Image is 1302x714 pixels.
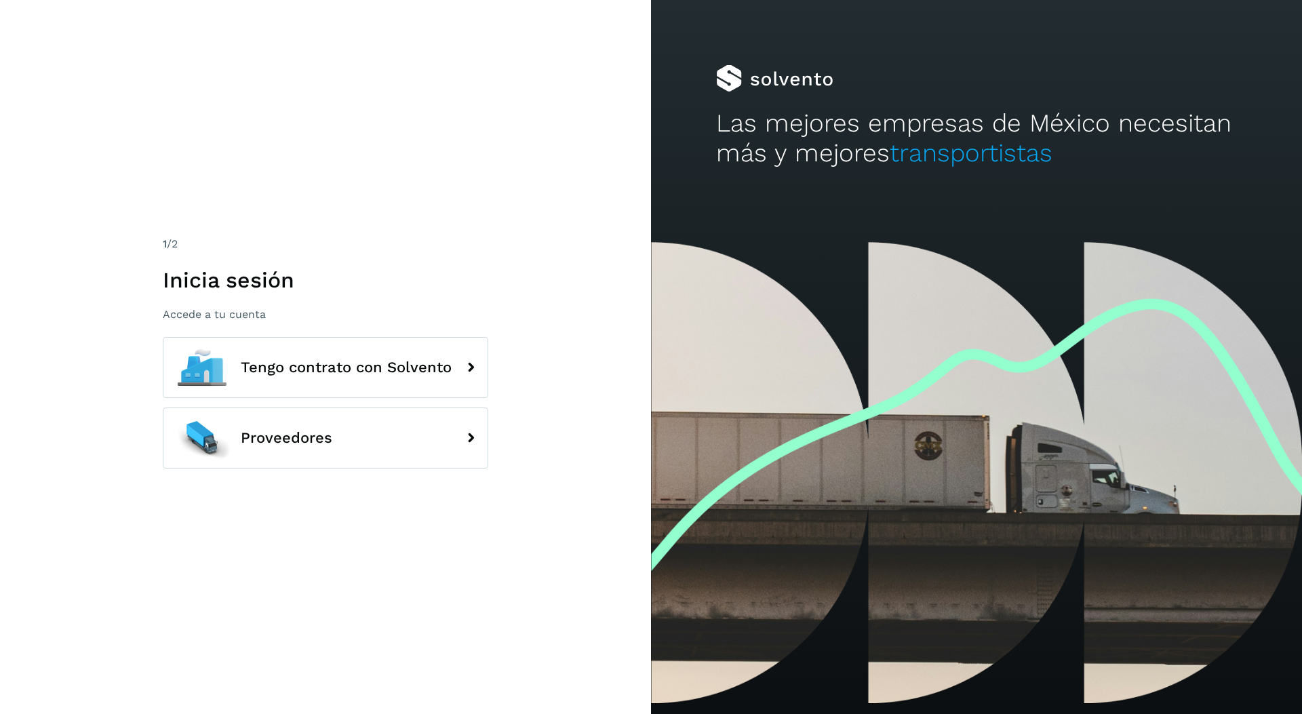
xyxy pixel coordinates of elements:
[163,237,167,250] span: 1
[163,267,488,293] h1: Inicia sesión
[241,359,452,376] span: Tengo contrato con Solvento
[890,138,1052,167] span: transportistas
[163,337,488,398] button: Tengo contrato con Solvento
[241,430,332,446] span: Proveedores
[163,408,488,469] button: Proveedores
[163,308,488,321] p: Accede a tu cuenta
[163,236,488,252] div: /2
[716,108,1237,169] h2: Las mejores empresas de México necesitan más y mejores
